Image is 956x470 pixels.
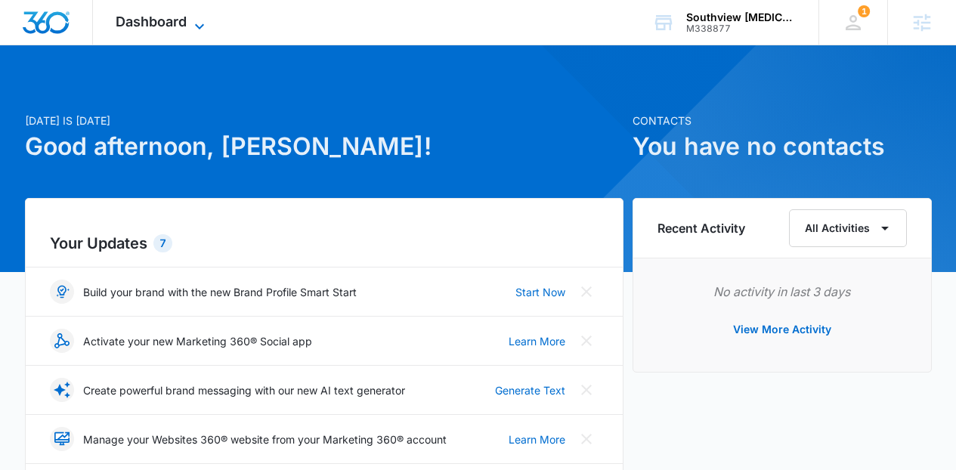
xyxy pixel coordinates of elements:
[515,284,565,300] a: Start Now
[718,311,846,348] button: View More Activity
[858,5,870,17] span: 1
[858,5,870,17] div: notifications count
[83,284,357,300] p: Build your brand with the new Brand Profile Smart Start
[116,14,187,29] span: Dashboard
[509,431,565,447] a: Learn More
[633,128,932,165] h1: You have no contacts
[83,333,312,349] p: Activate your new Marketing 360® Social app
[574,280,599,304] button: Close
[789,209,907,247] button: All Activities
[25,128,623,165] h1: Good afternoon, [PERSON_NAME]!
[25,113,623,128] p: [DATE] is [DATE]
[509,333,565,349] a: Learn More
[83,382,405,398] p: Create powerful brand messaging with our new AI text generator
[686,11,797,23] div: account name
[153,234,172,252] div: 7
[686,23,797,34] div: account id
[657,283,907,301] p: No activity in last 3 days
[574,427,599,451] button: Close
[50,232,599,255] h2: Your Updates
[495,382,565,398] a: Generate Text
[574,329,599,353] button: Close
[83,431,447,447] p: Manage your Websites 360® website from your Marketing 360® account
[633,113,932,128] p: Contacts
[574,378,599,402] button: Close
[657,219,745,237] h6: Recent Activity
